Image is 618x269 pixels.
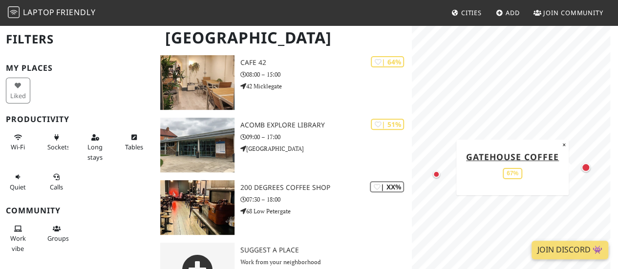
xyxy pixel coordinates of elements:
h3: Community [6,206,149,215]
img: Cafe 42 [160,55,234,110]
span: Group tables [47,234,69,243]
a: LaptopFriendly LaptopFriendly [8,4,96,21]
button: Sockets [44,129,69,155]
button: Quiet [6,169,30,195]
span: Add [506,8,520,17]
span: Join Community [543,8,603,17]
span: Quiet [10,183,26,191]
div: | 51% [371,119,404,130]
button: Calls [44,169,69,195]
a: 200 Degrees Coffee Shop | XX% 200 Degrees Coffee Shop 07:30 – 18:00 68 Low Petergate [154,180,412,235]
button: Wi-Fi [6,129,30,155]
button: Groups [44,221,69,247]
a: Acomb Explore Library | 51% Acomb Explore Library 09:00 – 17:00 [GEOGRAPHIC_DATA] [154,118,412,172]
a: Add [492,4,524,21]
span: People working [10,234,26,252]
p: 42 Micklegate [240,82,412,91]
h2: Filters [6,24,149,54]
p: Work from your neighborhood [240,257,412,267]
p: 68 Low Petergate [240,207,412,216]
img: LaptopFriendly [8,6,20,18]
button: Work vibe [6,221,30,256]
h3: My Places [6,63,149,73]
span: Stable Wi-Fi [11,143,25,151]
a: Cities [448,4,486,21]
div: Map marker [554,138,566,149]
p: [GEOGRAPHIC_DATA] [240,144,412,153]
h3: Productivity [6,115,149,124]
img: 200 Degrees Coffee Shop [160,180,234,235]
a: Cafe 42 | 64% Cafe 42 08:00 – 15:00 42 Micklegate [154,55,412,110]
div: 67% [503,168,522,179]
p: 08:00 – 15:00 [240,70,412,79]
h3: 200 Degrees Coffee Shop [240,184,412,192]
div: | XX% [370,181,404,192]
span: Work-friendly tables [125,143,143,151]
h3: Acomb Explore Library [240,121,412,129]
span: Long stays [87,143,103,161]
img: Acomb Explore Library [160,118,234,172]
span: Power sockets [47,143,70,151]
a: Join Community [530,4,607,21]
p: 09:00 – 17:00 [240,132,412,142]
span: Friendly [56,7,95,18]
span: Video/audio calls [50,183,63,191]
div: Map marker [579,161,592,174]
a: Gatehouse Coffee [466,150,559,162]
p: 07:30 – 18:00 [240,195,412,204]
button: Tables [122,129,146,155]
h1: [GEOGRAPHIC_DATA] [157,24,410,51]
span: Cities [461,8,482,17]
button: Long stays [83,129,107,165]
button: Close popup [559,139,569,150]
h3: Suggest a Place [240,246,412,254]
span: Laptop [23,7,55,18]
div: Map marker [430,168,442,180]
